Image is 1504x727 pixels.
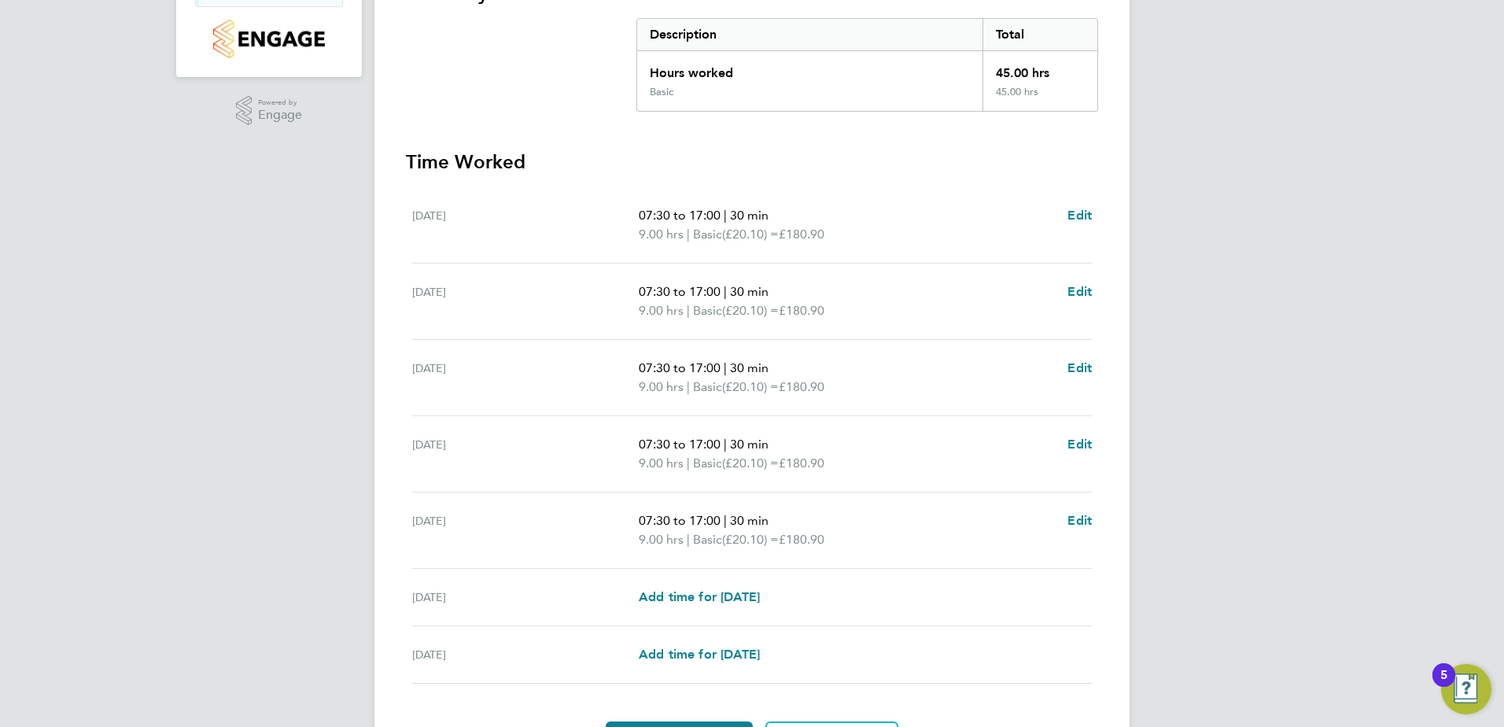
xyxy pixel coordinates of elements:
[1067,511,1092,530] a: Edit
[639,208,721,223] span: 07:30 to 17:00
[722,532,779,547] span: (£20.10) =
[412,206,639,244] div: [DATE]
[639,513,721,528] span: 07:30 to 17:00
[639,379,684,394] span: 9.00 hrs
[637,19,982,50] div: Description
[1067,435,1092,454] a: Edit
[687,456,690,471] span: |
[730,513,769,528] span: 30 min
[639,589,760,604] span: Add time for [DATE]
[693,301,722,320] span: Basic
[639,284,721,299] span: 07:30 to 17:00
[724,513,727,528] span: |
[722,227,779,242] span: (£20.10) =
[730,437,769,452] span: 30 min
[779,456,824,471] span: £180.90
[687,303,690,318] span: |
[637,51,982,86] div: Hours worked
[636,18,1098,112] div: Summary
[1441,664,1491,714] button: Open Resource Center, 5 new notifications
[213,20,324,58] img: countryside-properties-logo-retina.png
[1067,360,1092,375] span: Edit
[1067,282,1092,301] a: Edit
[779,227,824,242] span: £180.90
[722,303,779,318] span: (£20.10) =
[412,282,639,320] div: [DATE]
[1067,513,1092,528] span: Edit
[779,532,824,547] span: £180.90
[687,532,690,547] span: |
[724,360,727,375] span: |
[412,511,639,549] div: [DATE]
[1067,284,1092,299] span: Edit
[779,303,824,318] span: £180.90
[779,379,824,394] span: £180.90
[639,647,760,662] span: Add time for [DATE]
[693,530,722,549] span: Basic
[639,456,684,471] span: 9.00 hrs
[639,532,684,547] span: 9.00 hrs
[1067,437,1092,452] span: Edit
[236,96,303,126] a: Powered byEngage
[730,208,769,223] span: 30 min
[687,227,690,242] span: |
[650,86,673,98] div: Basic
[730,360,769,375] span: 30 min
[982,19,1097,50] div: Total
[722,456,779,471] span: (£20.10) =
[1067,359,1092,378] a: Edit
[412,645,639,664] div: [DATE]
[730,284,769,299] span: 30 min
[724,284,727,299] span: |
[412,435,639,473] div: [DATE]
[1067,208,1092,223] span: Edit
[722,379,779,394] span: (£20.10) =
[1067,206,1092,225] a: Edit
[639,588,760,607] a: Add time for [DATE]
[639,303,684,318] span: 9.00 hrs
[639,437,721,452] span: 07:30 to 17:00
[724,208,727,223] span: |
[406,149,1098,175] h3: Time Worked
[639,360,721,375] span: 07:30 to 17:00
[724,437,727,452] span: |
[982,51,1097,86] div: 45.00 hrs
[693,378,722,397] span: Basic
[258,109,302,122] span: Engage
[693,454,722,473] span: Basic
[639,645,760,664] a: Add time for [DATE]
[693,225,722,244] span: Basic
[258,96,302,109] span: Powered by
[195,20,343,58] a: Go to home page
[1440,675,1447,696] div: 5
[412,359,639,397] div: [DATE]
[412,588,639,607] div: [DATE]
[982,86,1097,111] div: 45.00 hrs
[687,379,690,394] span: |
[639,227,684,242] span: 9.00 hrs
